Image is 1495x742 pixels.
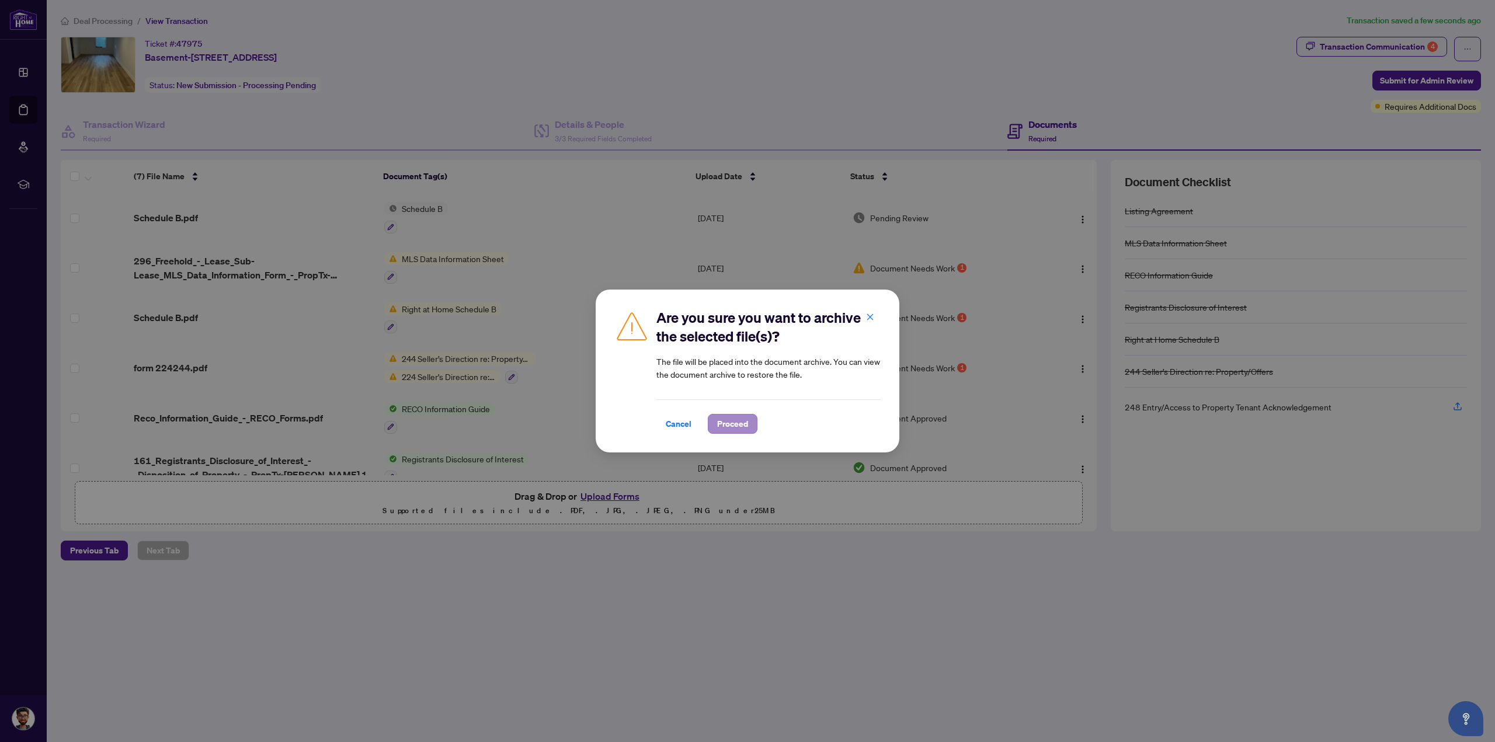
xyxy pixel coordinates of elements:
button: Open asap [1448,701,1483,736]
span: Cancel [666,414,691,433]
span: close [866,313,874,321]
img: Caution Icon [614,308,649,343]
button: Cancel [656,414,701,434]
button: Proceed [708,414,757,434]
span: Proceed [717,414,748,433]
article: The file will be placed into the document archive. You can view the document archive to restore t... [656,355,881,381]
h2: Are you sure you want to archive the selected file(s)? [656,308,881,346]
